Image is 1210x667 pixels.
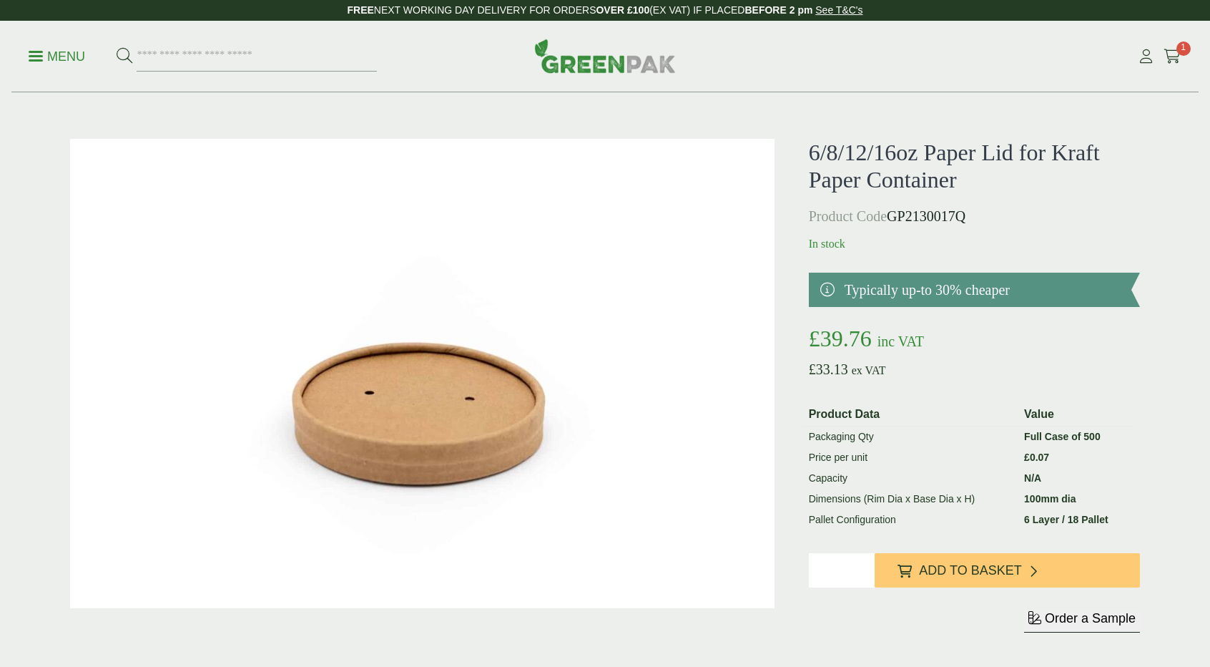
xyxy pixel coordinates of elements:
[29,48,85,65] p: Menu
[809,326,872,351] bdi: 39.76
[1024,610,1140,633] button: Order a Sample
[875,553,1140,588] button: Add to Basket
[1024,493,1076,505] strong: 100mm dia
[809,139,1140,194] h1: 6/8/12/16oz Paper Lid for Kraft Paper Container
[809,326,820,351] span: £
[803,426,1018,447] td: Packaging Qty
[1176,42,1191,56] span: 1
[347,4,373,16] strong: FREE
[1045,611,1136,625] span: Order a Sample
[1018,403,1134,427] th: Value
[803,447,1018,468] td: Price per unit
[852,364,886,376] span: ex VAT
[809,208,887,224] span: Product Code
[1024,431,1101,442] strong: Full Case of 500
[877,333,924,349] span: inc VAT
[1137,49,1155,64] i: My Account
[809,361,816,377] span: £
[1164,46,1181,67] a: 1
[919,563,1021,579] span: Add to Basket
[29,48,85,62] a: Menu
[70,139,774,608] img: Cardboard Lid.jpg Ezgif.com Webp To Jpg Converter 2
[809,361,848,377] bdi: 33.13
[1164,49,1181,64] i: Cart
[1024,452,1049,463] bdi: 0.07
[1024,472,1041,484] strong: N/A
[1024,514,1108,525] strong: 6 Layer / 18 Pallet
[803,489,1018,510] td: Dimensions (Rim Dia x Base Dia x H)
[1024,452,1030,463] span: £
[803,510,1018,530] td: Pallet Configuration
[803,403,1018,427] th: Product Data
[809,205,1140,227] p: GP2130017Q
[744,4,812,16] strong: BEFORE 2 pm
[534,39,676,73] img: GreenPak Supplies
[596,4,649,16] strong: OVER £100
[803,468,1018,489] td: Capacity
[815,4,862,16] a: See T&C's
[809,235,1140,253] p: In stock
